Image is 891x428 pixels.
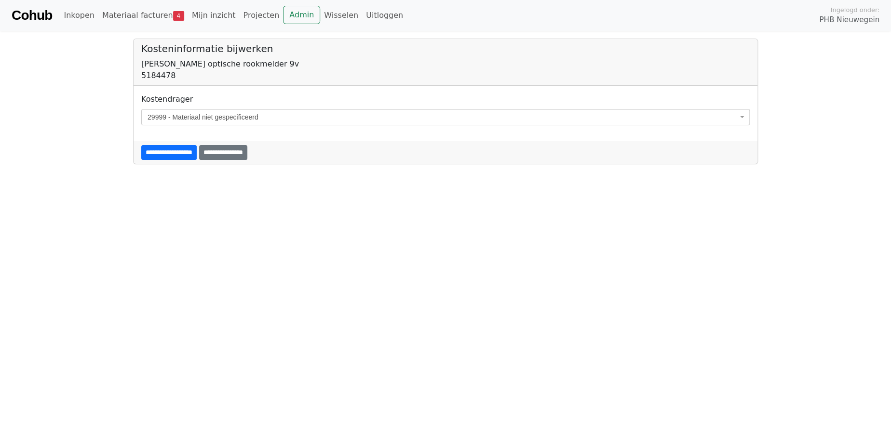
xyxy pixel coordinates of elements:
div: [PERSON_NAME] optische rookmelder 9v [141,58,750,70]
label: Kostendrager [141,94,193,105]
a: Materiaal facturen4 [98,6,188,25]
span: 4 [173,11,184,21]
a: Projecten [239,6,283,25]
a: Inkopen [60,6,98,25]
span: 29999 - Materiaal niet gespecificeerd [141,109,750,125]
h5: Kosteninformatie bijwerken [141,43,750,54]
span: 29999 - Materiaal niet gespecificeerd [148,112,738,122]
a: Wisselen [320,6,362,25]
a: Mijn inzicht [188,6,240,25]
span: Ingelogd onder: [830,5,879,14]
a: Cohub [12,4,52,27]
a: Admin [283,6,320,24]
span: PHB Nieuwegein [819,14,879,26]
a: Uitloggen [362,6,407,25]
div: 5184478 [141,70,750,81]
